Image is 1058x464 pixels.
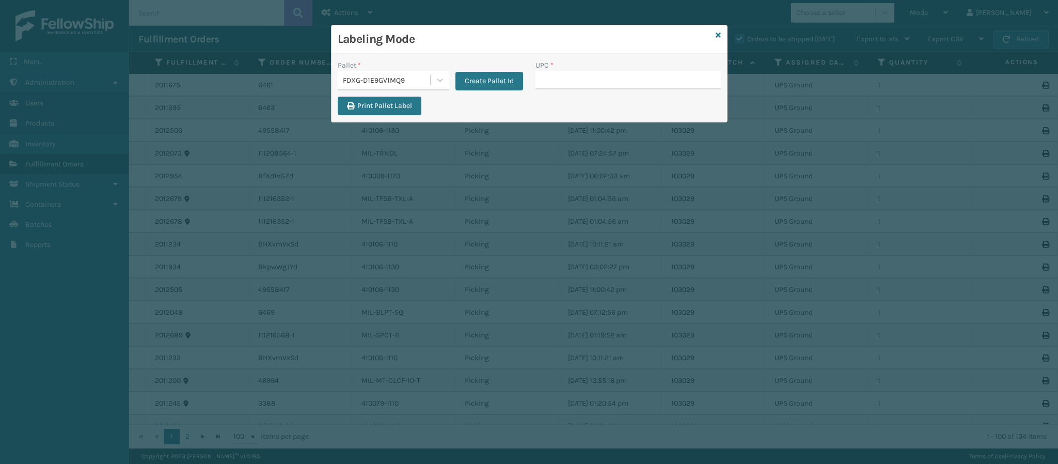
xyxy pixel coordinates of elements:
[535,60,554,71] label: UPC
[338,97,421,115] button: Print Pallet Label
[338,32,712,47] h3: Labeling Mode
[455,72,523,90] button: Create Pallet Id
[338,60,361,71] label: Pallet
[343,75,431,86] div: FDXG-D1E9GV1MQ9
